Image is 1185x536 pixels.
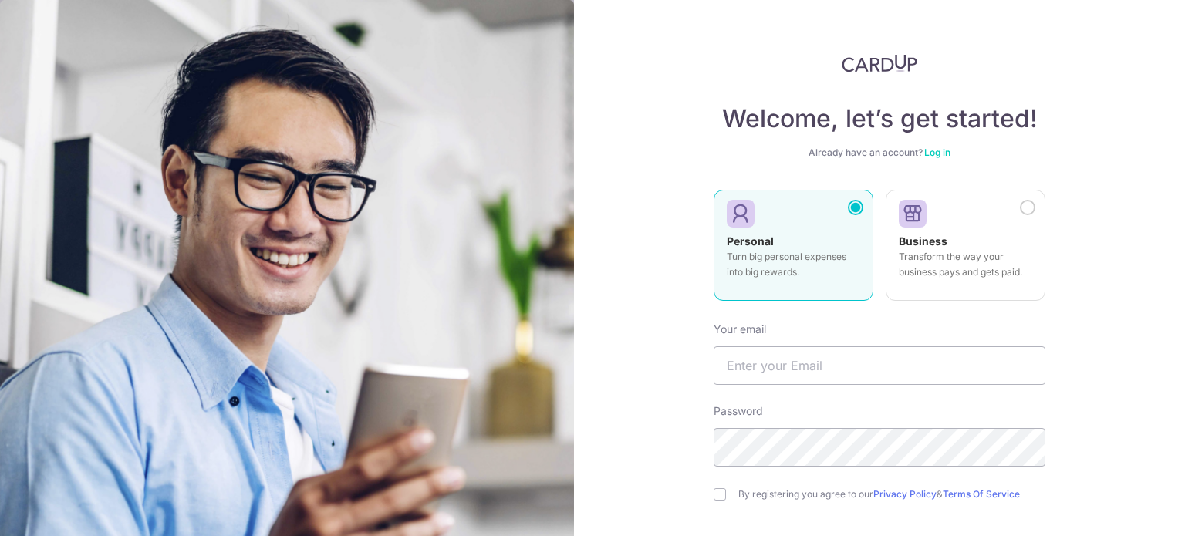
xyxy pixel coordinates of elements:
[738,488,1045,501] label: By registering you agree to our &
[943,488,1020,500] a: Terms Of Service
[842,54,917,72] img: CardUp Logo
[873,488,937,500] a: Privacy Policy
[727,249,860,280] p: Turn big personal expenses into big rewards.
[899,234,947,248] strong: Business
[714,147,1045,159] div: Already have an account?
[714,403,763,419] label: Password
[924,147,950,158] a: Log in
[886,190,1045,310] a: Business Transform the way your business pays and gets paid.
[714,190,873,310] a: Personal Turn big personal expenses into big rewards.
[714,346,1045,385] input: Enter your Email
[727,234,774,248] strong: Personal
[714,322,766,337] label: Your email
[714,103,1045,134] h4: Welcome, let’s get started!
[899,249,1032,280] p: Transform the way your business pays and gets paid.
